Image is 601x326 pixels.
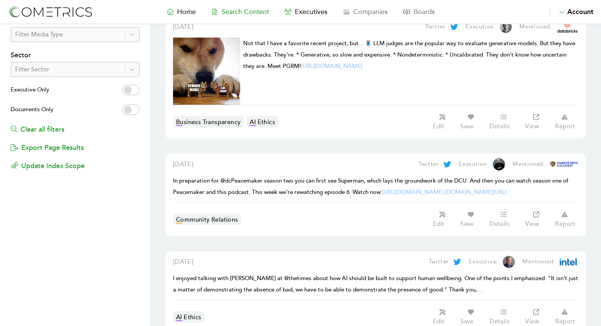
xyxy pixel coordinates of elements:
[247,116,278,128] a: AI Ethics
[525,318,539,325] p: View
[11,125,65,134] a: Clear all filters
[418,160,439,169] p: Twitter
[555,220,575,228] p: Report
[301,63,362,70] a: [URL][DOMAIN_NAME]
[295,8,327,16] span: Executives
[173,258,194,266] span: [DATE]
[550,6,593,17] button: Account
[460,318,474,325] p: Save
[505,160,578,169] a: Mentioned:
[429,257,449,266] p: Twitter
[429,210,456,228] button: Edit
[522,257,555,266] p: Mentioned:
[521,308,551,326] a: View
[459,160,488,169] p: Executive:
[567,8,593,16] span: Account
[11,104,53,115] span: Documents Only
[203,6,277,17] a: Search Content
[429,308,456,326] button: Edit
[11,135,84,153] button: Export Page Results
[11,161,140,171] p: Update Index Scope
[460,220,474,228] p: Save
[173,38,240,105] img: Cometrics Content Result Image
[521,210,551,228] a: View
[173,160,194,169] a: [DATE]
[486,113,521,131] a: Details
[382,189,444,196] a: [URL][DOMAIN_NAME]
[335,6,395,17] a: Companies
[469,257,498,266] p: Executive:
[425,22,446,31] p: Twitter
[277,6,335,17] a: Executives
[11,85,49,95] span: Executive Only
[460,123,474,130] p: Save
[489,318,510,325] p: Details
[243,40,575,70] span: Not that I have a favorite recent project, but... 🧵 LLM judges are the popular way to evaluate ge...
[173,116,244,128] a: Business Transparency
[414,8,435,16] span: Boards
[521,113,551,131] a: View
[353,8,388,16] span: Companies
[525,220,539,228] p: View
[173,311,205,323] a: AI Ethics
[512,21,578,33] a: Mentioned:
[177,8,196,16] span: Home
[489,123,510,130] p: Details
[433,318,444,325] p: Edit
[486,308,521,326] a: Details
[173,23,194,31] span: [DATE]
[159,6,203,17] a: Home
[489,220,510,228] p: Details
[555,123,575,130] p: Report
[173,161,194,168] span: [DATE]
[11,50,140,62] h4: Sector
[466,22,495,31] p: Executive:
[433,123,444,130] p: Edit
[173,177,568,196] span: In preparation for @dcPeacemaker season two you can first see Superman, which lays the groundwork...
[173,22,194,31] a: [DATE]
[173,214,241,225] a: Community Relations
[429,113,456,131] button: Edit
[445,189,507,196] a: [DOMAIN_NAME][URL]
[555,318,575,325] p: Report
[395,6,442,17] a: Boards
[173,275,578,293] span: I enjoyed talking with [PERSON_NAME] at @thetimes about how AI should be built to support human w...
[486,210,521,228] a: Details
[8,5,93,19] img: logo-refresh-RPX2ODFg.svg
[173,257,194,266] a: [DATE]
[525,123,539,130] p: View
[222,8,269,16] span: Search Content
[519,22,552,31] p: Mentioned:
[433,220,444,228] p: Edit
[513,160,545,169] p: Mentioned:
[515,256,578,268] a: Mentioned:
